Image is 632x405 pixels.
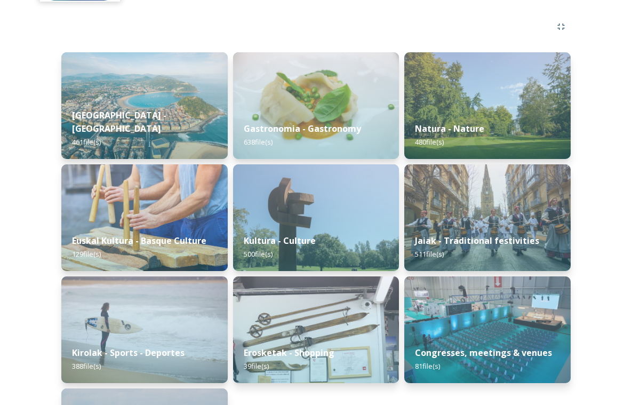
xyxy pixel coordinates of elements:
img: txalaparta_26484926369_o.jpg [61,164,228,271]
img: _TZV9379.jpg [404,52,571,159]
img: tamborrada---javier-larrea_25444003826_o.jpg [404,164,571,271]
strong: Kultura - Culture [244,235,316,247]
strong: Natura - Nature [415,123,484,134]
span: 388 file(s) [72,361,101,371]
strong: Congresses, meetings & venues [415,347,552,359]
img: ficoba-exhibition-centre---recinto-ferial--pavilion--pabelln_50421997631_o.jpg [404,276,571,383]
span: 480 file(s) [415,137,444,147]
span: 81 file(s) [415,361,440,371]
img: surfer-in-la-zurriola---gros-district_7285962404_o.jpg [61,276,228,383]
img: _ML_4181.jpg [233,164,399,271]
span: 129 file(s) [72,249,101,259]
strong: [GEOGRAPHIC_DATA] - [GEOGRAPHIC_DATA] [72,109,166,134]
img: Plano%2520aereo%2520ciudad%25201%2520-%2520Paul%2520Michael.jpg [61,52,228,159]
span: 638 file(s) [244,137,273,147]
span: 39 file(s) [244,361,269,371]
strong: Euskal Kultura - Basque Culture [72,235,206,247]
span: 461 file(s) [72,137,101,147]
strong: Gastronomia - Gastronomy [244,123,361,134]
img: BCC_Plato2.jpg [233,52,399,159]
strong: Kirolak - Sports - Deportes [72,347,185,359]
img: shopping-in-san-sebastin_49533716163_o.jpg [233,276,399,383]
span: 511 file(s) [415,249,444,259]
span: 500 file(s) [244,249,273,259]
strong: Jaiak - Traditional festivities [415,235,539,247]
strong: Erosketak - Shopping [244,347,334,359]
